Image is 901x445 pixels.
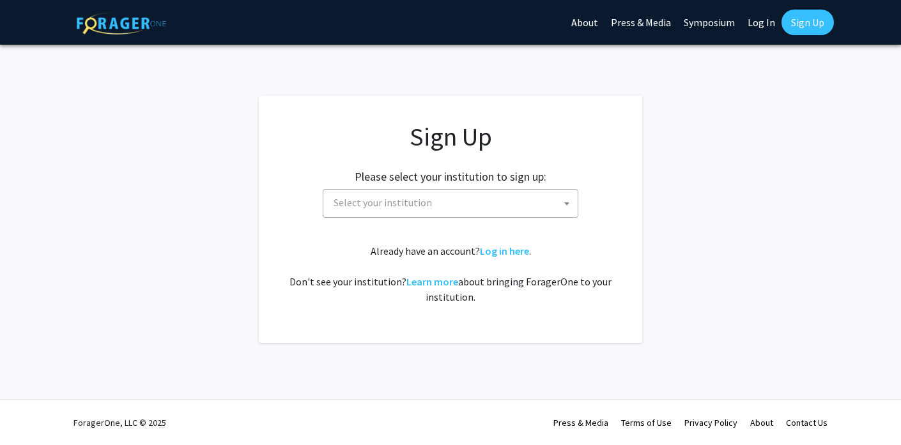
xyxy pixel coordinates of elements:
a: Sign Up [782,10,834,35]
a: Log in here [480,245,529,257]
a: About [750,417,773,428]
h1: Sign Up [284,121,617,152]
span: Select your institution [328,190,578,216]
img: ForagerOne Logo [77,12,166,34]
a: Contact Us [786,417,828,428]
div: Already have an account? . Don't see your institution? about bringing ForagerOne to your institut... [284,243,617,305]
a: Privacy Policy [684,417,737,428]
span: Select your institution [323,189,578,218]
div: ForagerOne, LLC © 2025 [73,400,166,445]
a: Learn more about bringing ForagerOne to your institution [406,275,458,288]
h2: Please select your institution to sign up: [355,170,546,184]
a: Press & Media [553,417,608,428]
span: Select your institution [334,196,432,209]
a: Terms of Use [621,417,672,428]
